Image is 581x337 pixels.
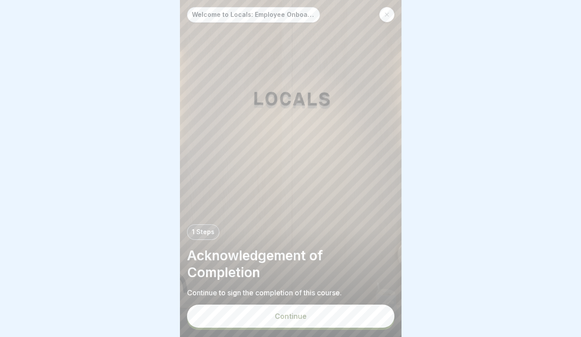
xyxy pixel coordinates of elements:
p: Welcome to Locals: Employee Onboarding [192,11,315,19]
p: Continue to sign the completion of this course. [187,288,394,298]
p: Acknowledgement of Completion [187,247,394,281]
button: Continue [187,305,394,328]
div: Continue [275,312,307,320]
p: 1 Steps [192,228,214,236]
